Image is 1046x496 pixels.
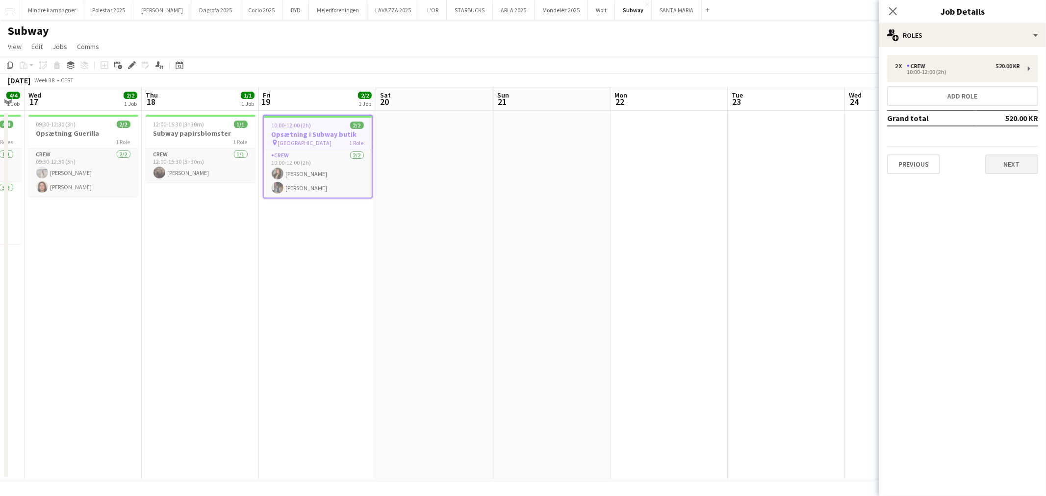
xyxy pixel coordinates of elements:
td: Grand total [887,110,976,126]
app-card-role: Crew2/210:00-12:00 (2h)[PERSON_NAME][PERSON_NAME] [264,150,372,198]
span: 2/2 [358,92,372,99]
div: Crew [907,63,929,70]
a: Jobs [49,40,71,53]
span: Wed [849,91,862,99]
button: Subway [615,0,652,20]
div: 1 Job [7,100,20,107]
div: 1 Job [124,100,137,107]
span: 2/2 [124,92,137,99]
span: 1/1 [241,92,255,99]
button: Mindre kampagner [20,0,84,20]
span: 1 Role [233,138,248,146]
a: Edit [27,40,47,53]
button: STARBUCKS [447,0,493,20]
div: 10:00-12:00 (2h) [895,70,1020,74]
span: 2/2 [350,122,364,129]
h3: Subway papirsblomster [146,129,255,138]
span: 24 [847,96,862,107]
span: 21 [496,96,509,107]
button: Add role [887,86,1038,106]
span: 12:00-15:30 (3h30m) [153,121,204,128]
div: CEST [61,76,74,84]
span: 1/1 [234,121,248,128]
button: [PERSON_NAME] [133,0,191,20]
span: Fri [263,91,271,99]
div: 1 Job [241,100,254,107]
span: 2/2 [117,121,130,128]
button: Mejeriforeningen [309,0,367,20]
span: 1 Role [350,139,364,147]
span: 17 [27,96,41,107]
button: BYD [283,0,309,20]
span: 22 [613,96,627,107]
h3: Opsætning i Subway butik [264,130,372,139]
button: LAVAZZA 2025 [367,0,419,20]
button: Wolt [588,0,615,20]
span: Jobs [52,42,67,51]
div: [DATE] [8,75,30,85]
span: 18 [144,96,158,107]
h1: Subway [8,24,49,38]
span: 20 [379,96,391,107]
button: Cocio 2025 [240,0,283,20]
button: Dagrofa 2025 [191,0,240,20]
td: 520.00 KR [976,110,1038,126]
div: 2 x [895,63,907,70]
button: Previous [887,154,940,174]
span: Sun [497,91,509,99]
button: Next [985,154,1038,174]
app-job-card: 09:30-12:30 (3h)2/2Opsætning Guerilla1 RoleCrew2/209:30-12:30 (3h)[PERSON_NAME][PERSON_NAME] [28,115,138,197]
span: Tue [732,91,743,99]
app-card-role: Crew2/209:30-12:30 (3h)[PERSON_NAME][PERSON_NAME] [28,149,138,197]
span: 4/4 [6,92,20,99]
button: L'OR [419,0,447,20]
app-job-card: 12:00-15:30 (3h30m)1/1Subway papirsblomster1 RoleCrew1/112:00-15:30 (3h30m)[PERSON_NAME] [146,115,255,182]
span: [GEOGRAPHIC_DATA] [278,139,332,147]
div: 520.00 KR [996,63,1020,70]
span: Thu [146,91,158,99]
span: 10:00-12:00 (2h) [272,122,311,129]
div: 1 Job [358,100,371,107]
span: 23 [730,96,743,107]
span: View [8,42,22,51]
button: Polestar 2025 [84,0,133,20]
div: Roles [879,24,1046,47]
a: View [4,40,26,53]
a: Comms [73,40,103,53]
span: Sat [380,91,391,99]
app-job-card: 10:00-12:00 (2h)2/2Opsætning i Subway butik [GEOGRAPHIC_DATA]1 RoleCrew2/210:00-12:00 (2h)[PERSON... [263,115,373,198]
span: 1 Role [116,138,130,146]
span: Comms [77,42,99,51]
span: 09:30-12:30 (3h) [36,121,76,128]
span: Mon [614,91,627,99]
button: Mondeléz 2025 [535,0,588,20]
span: 19 [261,96,271,107]
h3: Opsætning Guerilla [28,129,138,138]
h3: Job Details [879,5,1046,18]
app-card-role: Crew1/112:00-15:30 (3h30m)[PERSON_NAME] [146,149,255,182]
span: Wed [28,91,41,99]
span: Edit [31,42,43,51]
span: Week 38 [32,76,57,84]
button: ARLA 2025 [493,0,535,20]
button: SANTA MARIA [652,0,702,20]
